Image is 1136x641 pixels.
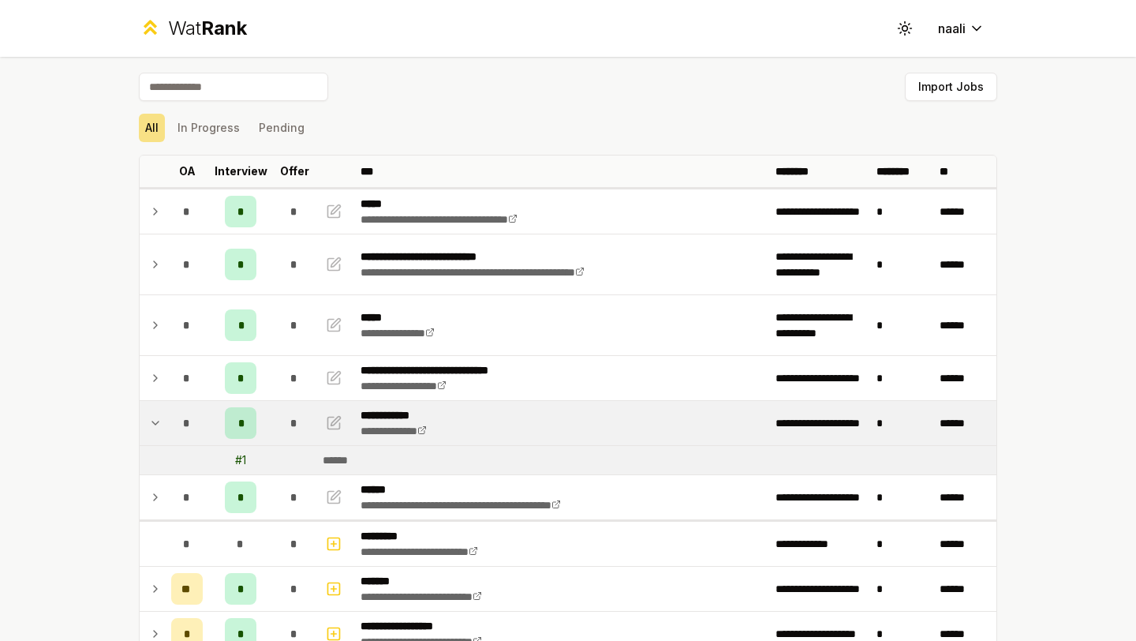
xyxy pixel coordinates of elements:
button: In Progress [171,114,246,142]
button: All [139,114,165,142]
div: Wat [168,16,247,41]
span: Rank [201,17,247,39]
button: Import Jobs [905,73,997,101]
div: # 1 [235,452,246,468]
a: WatRank [139,16,247,41]
p: Interview [215,163,267,179]
button: naali [925,14,997,43]
span: naali [938,19,966,38]
p: Offer [280,163,309,179]
button: Pending [252,114,311,142]
p: OA [179,163,196,179]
